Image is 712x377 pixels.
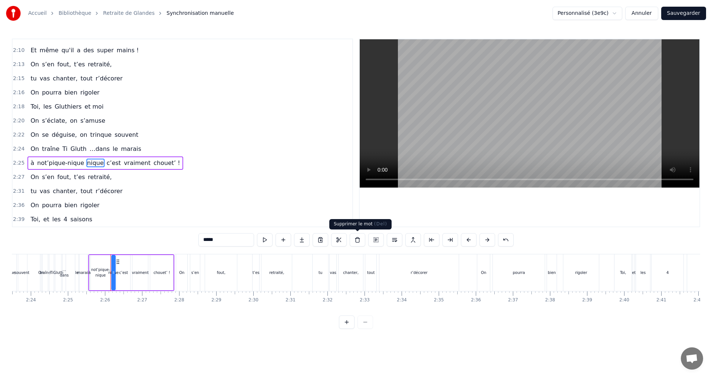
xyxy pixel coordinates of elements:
span: 2:36 [13,202,24,209]
span: …dans [89,145,110,153]
span: On [30,201,40,209]
span: 2:27 [13,173,24,181]
span: tu [30,74,37,83]
span: ( Del ) [374,221,387,226]
span: pourra [41,201,62,209]
div: 2:30 [248,297,258,303]
span: Gluth [70,145,87,153]
div: 2:27 [137,297,147,303]
div: vraiment [132,270,149,275]
div: chanter, [343,270,359,275]
a: Ouvrir le chat [681,347,703,370]
a: Retraite de Glandes [103,10,155,17]
img: youka [6,6,21,21]
div: traîne [40,270,51,275]
div: …dans [60,267,69,278]
span: et moi [84,102,104,111]
span: tu [30,187,37,195]
div: 2:32 [323,297,333,303]
span: fout, [57,60,72,69]
div: vas [330,270,336,275]
span: on [79,130,88,139]
span: Ti [62,145,68,153]
span: t’es [73,173,86,181]
span: Toi, [30,215,41,224]
span: rigoler [80,88,100,97]
span: rigoler [80,201,100,209]
div: 2:31 [286,297,296,303]
span: vas [39,187,51,195]
div: 2:41 [656,297,666,303]
span: qu'il [61,46,75,54]
div: Ti [50,270,53,275]
span: souvent [114,130,139,139]
span: chanter, [52,187,78,195]
span: retraité, [87,60,112,69]
div: chouet’ ! [154,270,170,275]
span: chanter, [52,74,78,83]
span: On [30,145,40,153]
div: 2:26 [100,297,110,303]
div: not’pique-nique [91,267,110,278]
div: rigoler [575,270,587,275]
span: 2:10 [13,47,24,54]
span: super [96,46,114,54]
div: marais [77,270,90,275]
div: nique [108,270,119,275]
span: s’en [41,173,55,181]
div: Gluth [53,270,63,275]
span: et [43,215,50,224]
div: le [75,270,79,275]
div: 2:25 [63,297,73,303]
span: 2:16 [13,89,24,96]
span: On [30,88,40,97]
span: On [30,116,40,125]
div: et [632,270,636,275]
span: not’pique-nique [36,159,85,167]
a: Accueil [28,10,47,17]
div: 2:37 [508,297,518,303]
span: vraiment [123,159,151,167]
div: bien [548,270,556,275]
span: traîne [41,145,60,153]
span: trinque [89,130,112,139]
span: 2:24 [13,145,24,153]
span: 2:20 [13,117,24,125]
span: t’es [73,60,86,69]
div: tu [319,270,322,275]
span: on [69,116,78,125]
span: fout, [57,173,72,181]
span: c’est [106,159,122,167]
button: Annuler [625,7,658,20]
span: r’décorer [95,74,123,83]
span: à [30,159,35,167]
div: souvent [14,270,29,275]
span: nique [86,159,105,167]
div: t’es [253,270,259,275]
span: 2:39 [13,216,24,223]
div: On [481,270,486,275]
div: 2:33 [360,297,370,303]
div: 4 [666,270,669,275]
span: On [30,173,40,181]
span: a [76,46,81,54]
div: les [640,270,646,275]
span: bien [64,88,78,97]
span: 2:15 [13,75,24,82]
span: mains ! [116,46,140,54]
span: On [30,60,40,69]
div: Supprimer le mot [329,219,392,229]
div: Toi, [620,270,626,275]
span: s’éclate, [41,116,68,125]
div: tout [367,270,375,275]
div: r’décorer [411,270,428,275]
span: marais [120,145,142,153]
div: 2:28 [174,297,184,303]
span: On [30,130,40,139]
span: se [41,130,49,139]
span: tout [80,74,93,83]
span: Gluthiers [54,102,82,111]
span: 2:13 [13,61,24,68]
div: 2:34 [397,297,407,303]
span: 2:18 [13,103,24,110]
